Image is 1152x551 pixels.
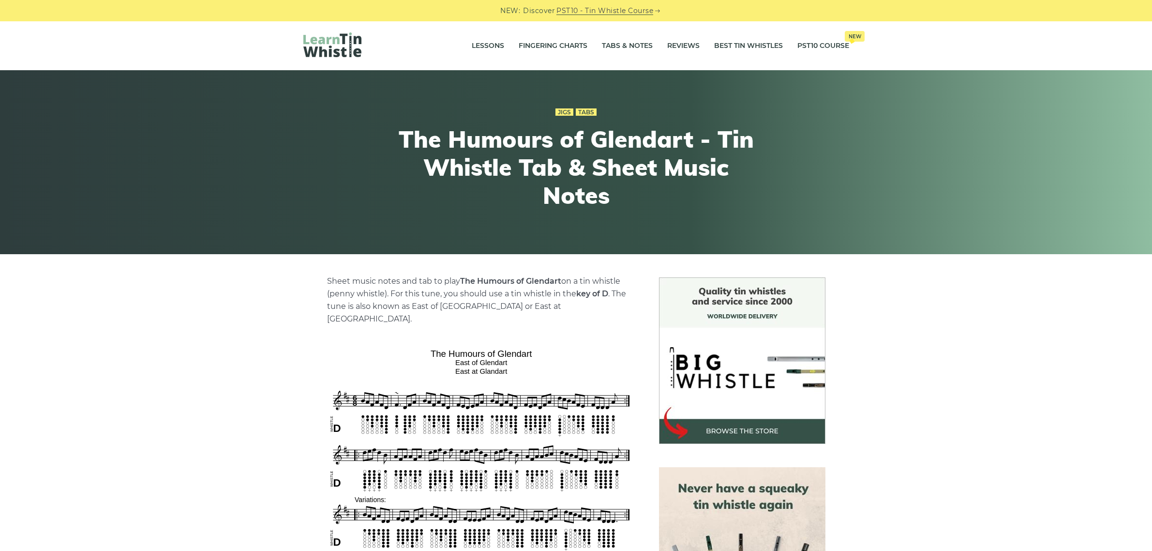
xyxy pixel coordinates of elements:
[460,276,561,286] strong: The Humours of Glendart
[667,34,700,58] a: Reviews
[845,31,865,42] span: New
[327,275,636,325] p: Sheet music notes and tab to play on a tin whistle (penny whistle). For this tune, you should use...
[797,34,849,58] a: PST10 CourseNew
[519,34,587,58] a: Fingering Charts
[602,34,653,58] a: Tabs & Notes
[576,108,597,116] a: Tabs
[303,32,361,57] img: LearnTinWhistle.com
[576,289,608,298] strong: key of D
[472,34,504,58] a: Lessons
[555,108,573,116] a: Jigs
[714,34,783,58] a: Best Tin Whistles
[398,125,754,209] h1: The Humours of Glendart - Tin Whistle Tab & Sheet Music Notes
[659,277,825,444] img: BigWhistle Tin Whistle Store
